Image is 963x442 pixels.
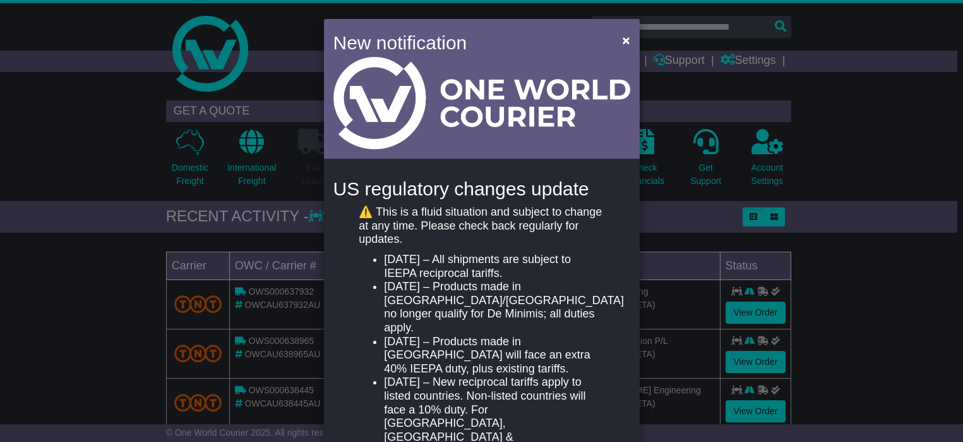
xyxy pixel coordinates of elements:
li: [DATE] – All shipments are subject to IEEPA reciprocal tariffs. [384,253,604,280]
img: Light [333,57,630,149]
h4: New notification [333,28,604,57]
h4: US regulatory changes update [333,178,630,199]
li: [DATE] – Products made in [GEOGRAPHIC_DATA]/[GEOGRAPHIC_DATA] no longer qualify for De Minimis; a... [384,280,604,335]
span: × [622,33,630,47]
p: ⚠️ This is a fluid situation and subject to change at any time. Please check back regularly for u... [359,206,604,247]
button: Close [616,27,636,53]
li: [DATE] – Products made in [GEOGRAPHIC_DATA] will face an extra 40% IEEPA duty, plus existing tari... [384,335,604,376]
